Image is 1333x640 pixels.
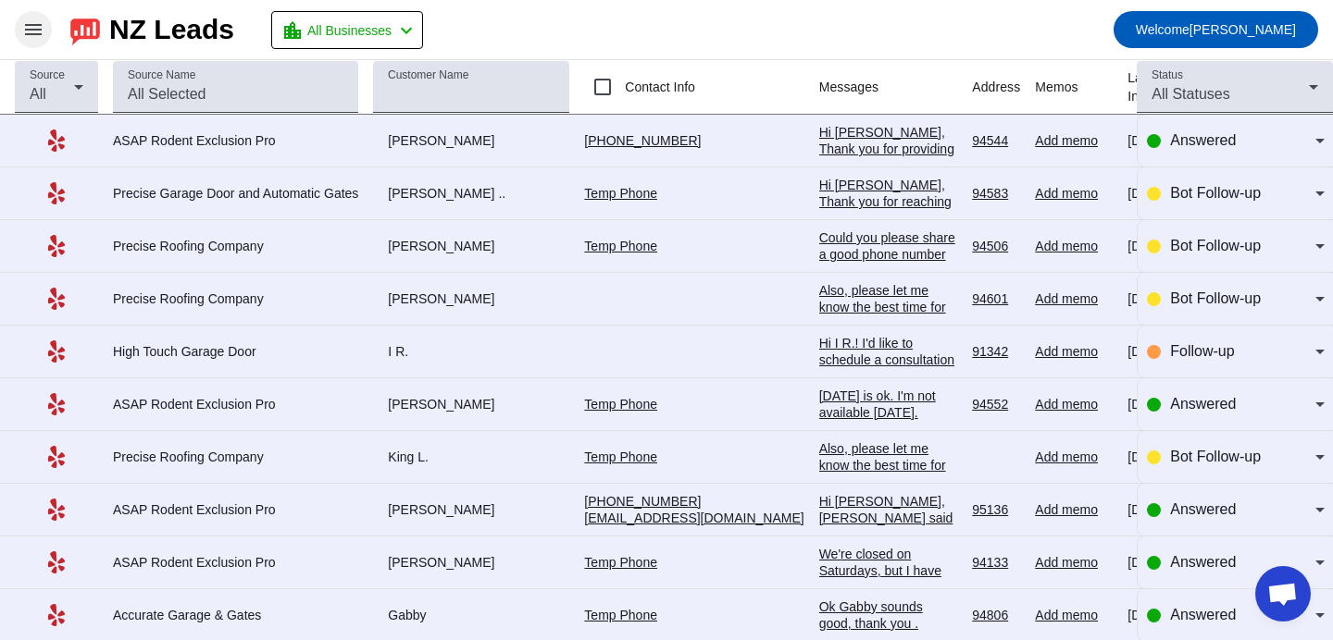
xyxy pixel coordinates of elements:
[1136,22,1190,37] span: Welcome
[281,19,304,42] mat-icon: location_city
[30,86,46,102] span: All
[819,124,958,207] div: Hi [PERSON_NAME], Thank you for providing your information! We'll get back to you as soon as poss...
[373,185,569,202] div: [PERSON_NAME] ..
[972,185,1020,202] div: 94583
[1170,554,1236,570] span: Answered
[45,340,68,363] mat-icon: Yelp
[113,501,358,518] div: ASAP Rodent Exclusion Pro
[1035,449,1113,465] div: Add memo
[972,396,1020,412] div: 94552
[584,511,804,525] a: [EMAIL_ADDRESS][DOMAIN_NAME]
[45,604,68,626] mat-icon: Yelp
[1152,86,1229,102] span: All Statuses
[1035,607,1113,623] div: Add memo
[1170,607,1236,622] span: Answered
[819,546,958,596] div: We're closed on Saturdays, but I have availability [DATE].
[819,598,958,632] div: Ok Gabby sounds good, thank you .
[621,78,695,96] label: Contact Info
[113,290,358,307] div: Precise Roofing Company
[45,393,68,415] mat-icon: Yelp
[972,60,1035,115] th: Address
[307,18,392,43] span: All Businesses
[584,133,701,148] a: [PHONE_NUMBER]
[584,494,701,509] a: [PHONE_NUMBER]
[1127,343,1227,360] div: [DATE] 11:12:AM
[1127,290,1227,307] div: [DATE] 11:35:AM
[1114,11,1318,48] button: Welcome[PERSON_NAME]
[1127,501,1227,518] div: [DATE] 10:58:AM
[373,449,569,465] div: King L.
[70,14,100,45] img: logo
[1170,290,1261,306] span: Bot Follow-up
[1127,185,1227,202] div: [DATE] 12:35:PM
[113,554,358,571] div: ASAP Rodent Exclusion Pro
[972,238,1020,254] div: 94506
[972,290,1020,307] div: 94601
[972,132,1020,149] div: 94544
[1127,132,1227,149] div: [DATE] 12:50:PM
[1170,185,1261,201] span: Bot Follow-up
[30,69,65,81] mat-label: Source
[128,69,195,81] mat-label: Source Name
[45,235,68,257] mat-icon: Yelp
[1035,343,1113,360] div: Add memo
[113,343,358,360] div: High Touch Garage Door
[972,607,1020,623] div: 94806
[113,238,358,254] div: Precise Roofing Company
[373,132,569,149] div: [PERSON_NAME]
[584,239,657,253] a: Temp Phone
[1127,238,1227,254] div: [DATE] 12:19:PM
[373,554,569,571] div: [PERSON_NAME]
[373,396,569,412] div: [PERSON_NAME]
[584,555,657,570] a: Temp Phone
[1127,68,1212,105] div: Last Interaction
[972,501,1020,518] div: 95136
[1035,60,1127,115] th: Memos
[1255,566,1311,622] div: Open chat
[128,83,343,105] input: All Selected
[819,440,958,540] div: Also, please let me know the best time for you to talk. You can also book your free estimate onli...
[819,60,973,115] th: Messages
[1170,501,1236,517] span: Answered
[1035,290,1113,307] div: Add memo
[1035,396,1113,412] div: Add memo
[819,388,958,437] div: [DATE] is ok. I'm not available [DATE]. Thanks for confirming
[972,554,1020,571] div: 94133
[113,132,358,149] div: ASAP Rodent Exclusion Pro
[45,446,68,468] mat-icon: Yelp
[113,396,358,412] div: ASAP Rodent Exclusion Pro
[1127,554,1227,571] div: [DATE] 10:48:AM
[22,18,44,41] mat-icon: menu
[45,288,68,310] mat-icon: Yelp
[1127,449,1227,465] div: [DATE] 11:08:AM
[271,11,423,49] button: All Businesses
[584,449,657,464] a: Temp Phone
[1035,238,1113,254] div: Add memo
[388,69,468,81] mat-label: Customer Name
[584,608,657,622] a: Temp Phone
[819,229,958,296] div: Could you please share a good phone number to discuss your request in more detail?​
[45,129,68,152] mat-icon: Yelp
[1136,17,1296,43] span: [PERSON_NAME]
[584,186,657,201] a: Temp Phone
[373,501,569,518] div: [PERSON_NAME]
[113,449,358,465] div: Precise Roofing Company
[972,343,1020,360] div: 91342
[109,17,234,43] div: NZ Leads
[373,343,569,360] div: I R.
[373,607,569,623] div: Gabby
[1127,396,1227,412] div: [DATE] 11:10:AM
[819,282,958,382] div: Also, please let me know the best time for you to talk. You can also book your free estimate onli...
[373,238,569,254] div: [PERSON_NAME]
[1035,554,1113,571] div: Add memo
[1127,607,1227,623] div: [DATE] 10:44:AM
[45,498,68,521] mat-icon: Yelp
[1035,132,1113,149] div: Add memo
[1035,501,1113,518] div: Add memo
[819,335,958,568] div: Hi I R.! I'd like to schedule a consultation to chat about your request. Consultation Type In-per...
[1170,343,1234,359] span: Follow-up
[45,182,68,204] mat-icon: Yelp
[1170,238,1261,253] span: Bot Follow-up
[819,177,958,360] div: Hi [PERSON_NAME], Thank you for reaching out to us [DATE]! What is a good number to reach you? We...
[1170,132,1236,148] span: Answered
